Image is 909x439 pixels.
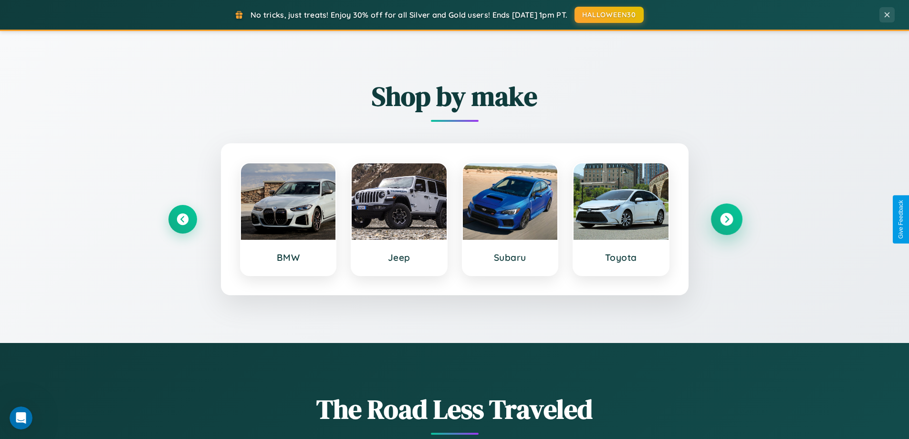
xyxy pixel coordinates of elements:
button: HALLOWEEN30 [575,7,644,23]
span: No tricks, just treats! Enjoy 30% off for all Silver and Gold users! Ends [DATE] 1pm PT. [251,10,567,20]
h2: Shop by make [168,78,741,115]
h3: Jeep [361,252,437,263]
h3: Toyota [583,252,659,263]
h3: BMW [251,252,326,263]
h1: The Road Less Traveled [168,391,741,428]
iframe: Intercom live chat [10,407,32,429]
h3: Subaru [472,252,548,263]
div: Give Feedback [898,200,904,239]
